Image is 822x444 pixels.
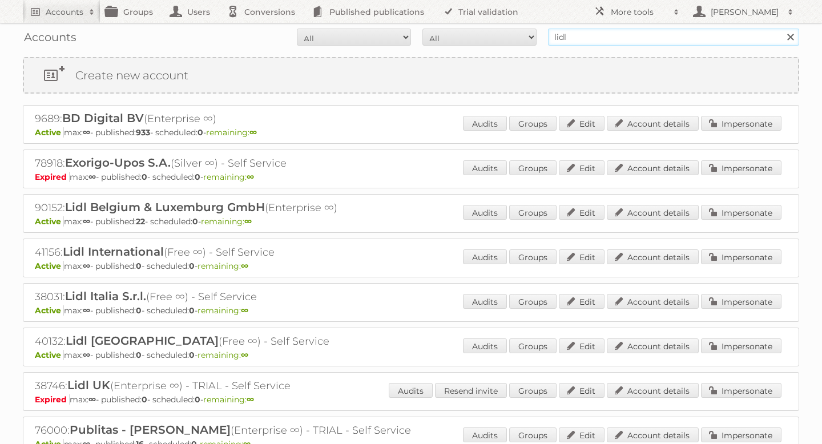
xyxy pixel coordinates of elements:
[389,383,433,398] a: Audits
[509,249,557,264] a: Groups
[247,172,254,182] strong: ∞
[201,216,252,227] span: remaining:
[35,200,434,215] h2: 90152: (Enterprise ∞)
[192,216,198,227] strong: 0
[35,394,787,405] p: max: - published: - scheduled: -
[136,261,142,271] strong: 0
[463,249,507,264] a: Audits
[463,116,507,131] a: Audits
[559,116,605,131] a: Edit
[189,350,195,360] strong: 0
[463,160,507,175] a: Audits
[198,261,248,271] span: remaining:
[136,216,145,227] strong: 22
[611,6,668,18] h2: More tools
[83,350,90,360] strong: ∞
[189,261,195,271] strong: 0
[83,305,90,316] strong: ∞
[35,289,434,304] h2: 38031: (Free ∞) - Self Service
[607,116,699,131] a: Account details
[63,245,164,259] span: Lidl International
[195,172,200,182] strong: 0
[559,383,605,398] a: Edit
[65,200,265,214] span: Lidl Belgium & Luxemburg GmbH
[83,261,90,271] strong: ∞
[136,127,150,138] strong: 933
[83,127,90,138] strong: ∞
[35,261,787,271] p: max: - published: - scheduled: -
[24,58,798,92] a: Create new account
[463,205,507,220] a: Audits
[35,216,787,227] p: max: - published: - scheduled: -
[559,249,605,264] a: Edit
[35,127,64,138] span: Active
[509,205,557,220] a: Groups
[509,160,557,175] a: Groups
[35,172,70,182] span: Expired
[70,423,231,437] span: Publitas - [PERSON_NAME]
[509,383,557,398] a: Groups
[607,249,699,264] a: Account details
[607,294,699,309] a: Account details
[65,289,146,303] span: Lidl Italia S.r.l.
[35,305,64,316] span: Active
[35,216,64,227] span: Active
[195,394,200,405] strong: 0
[559,427,605,442] a: Edit
[67,378,110,392] span: Lidl UK
[203,172,254,182] span: remaining:
[198,350,248,360] span: remaining:
[189,305,195,316] strong: 0
[66,334,219,348] span: Lidl [GEOGRAPHIC_DATA]
[463,338,507,353] a: Audits
[35,350,64,360] span: Active
[509,338,557,353] a: Groups
[62,111,144,125] span: BD Digital BV
[35,245,434,260] h2: 41156: (Free ∞) - Self Service
[701,116,781,131] a: Impersonate
[198,305,248,316] span: remaining:
[35,423,434,438] h2: 76000: (Enterprise ∞) - TRIAL - Self Service
[701,338,781,353] a: Impersonate
[203,394,254,405] span: remaining:
[35,261,64,271] span: Active
[35,350,787,360] p: max: - published: - scheduled: -
[206,127,257,138] span: remaining:
[35,334,434,349] h2: 40132: (Free ∞) - Self Service
[607,383,699,398] a: Account details
[607,427,699,442] a: Account details
[35,172,787,182] p: max: - published: - scheduled: -
[247,394,254,405] strong: ∞
[463,294,507,309] a: Audits
[435,383,507,398] a: Resend invite
[701,160,781,175] a: Impersonate
[198,127,203,138] strong: 0
[35,156,434,171] h2: 78918: (Silver ∞) - Self Service
[559,205,605,220] a: Edit
[65,156,171,169] span: Exorigo-Upos S.A.
[88,172,96,182] strong: ∞
[701,205,781,220] a: Impersonate
[136,350,142,360] strong: 0
[701,294,781,309] a: Impersonate
[708,6,782,18] h2: [PERSON_NAME]
[701,249,781,264] a: Impersonate
[244,216,252,227] strong: ∞
[35,127,787,138] p: max: - published: - scheduled: -
[142,172,147,182] strong: 0
[701,383,781,398] a: Impersonate
[509,116,557,131] a: Groups
[701,427,781,442] a: Impersonate
[559,294,605,309] a: Edit
[607,205,699,220] a: Account details
[559,338,605,353] a: Edit
[241,350,248,360] strong: ∞
[509,427,557,442] a: Groups
[136,305,142,316] strong: 0
[241,261,248,271] strong: ∞
[35,111,434,126] h2: 9689: (Enterprise ∞)
[83,216,90,227] strong: ∞
[142,394,147,405] strong: 0
[35,305,787,316] p: max: - published: - scheduled: -
[241,305,248,316] strong: ∞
